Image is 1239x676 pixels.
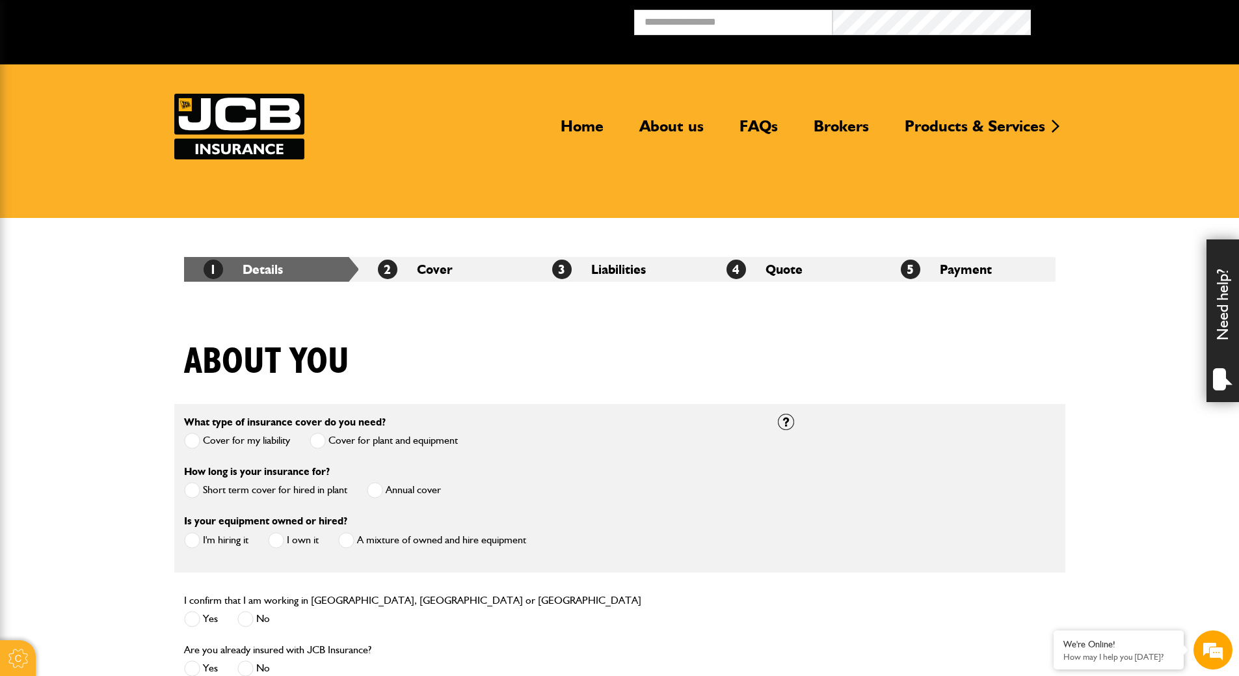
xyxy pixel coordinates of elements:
[184,257,358,282] li: Details
[1206,239,1239,402] div: Need help?
[551,116,613,146] a: Home
[184,611,218,627] label: Yes
[726,260,746,279] span: 4
[174,94,304,159] a: JCB Insurance Services
[184,482,347,498] label: Short term cover for hired in plant
[184,466,330,477] label: How long is your insurance for?
[895,116,1055,146] a: Products & Services
[184,595,641,606] label: I confirm that I am working in [GEOGRAPHIC_DATA], [GEOGRAPHIC_DATA] or [GEOGRAPHIC_DATA]
[174,94,304,159] img: JCB Insurance Services logo
[184,516,347,526] label: Is your equipment owned or hired?
[184,340,349,384] h1: About you
[184,417,386,427] label: What type of insurance cover do you need?
[268,532,319,548] label: I own it
[552,260,572,279] span: 3
[1063,652,1174,662] p: How may I help you today?
[707,257,881,282] li: Quote
[378,260,397,279] span: 2
[1063,639,1174,650] div: We're Online!
[630,116,713,146] a: About us
[184,645,371,655] label: Are you already insured with JCB Insurance?
[338,532,526,548] label: A mixture of owned and hire equipment
[1031,10,1229,30] button: Broker Login
[881,257,1056,282] li: Payment
[367,482,441,498] label: Annual cover
[310,433,458,449] label: Cover for plant and equipment
[184,433,290,449] label: Cover for my liability
[204,260,223,279] span: 1
[533,257,707,282] li: Liabilities
[804,116,879,146] a: Brokers
[901,260,920,279] span: 5
[730,116,788,146] a: FAQs
[184,532,248,548] label: I'm hiring it
[358,257,533,282] li: Cover
[237,611,270,627] label: No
